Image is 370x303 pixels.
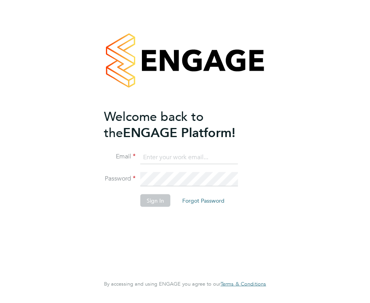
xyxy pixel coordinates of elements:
h2: ENGAGE Platform! [104,108,258,141]
label: Password [104,175,136,183]
button: Forgot Password [176,194,231,207]
input: Enter your work email... [140,150,238,164]
button: Sign In [140,194,170,207]
span: Terms & Conditions [221,280,266,287]
span: By accessing and using ENGAGE you agree to our [104,280,266,287]
a: Terms & Conditions [221,281,266,287]
span: Welcome back to the [104,109,204,140]
label: Email [104,152,136,161]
